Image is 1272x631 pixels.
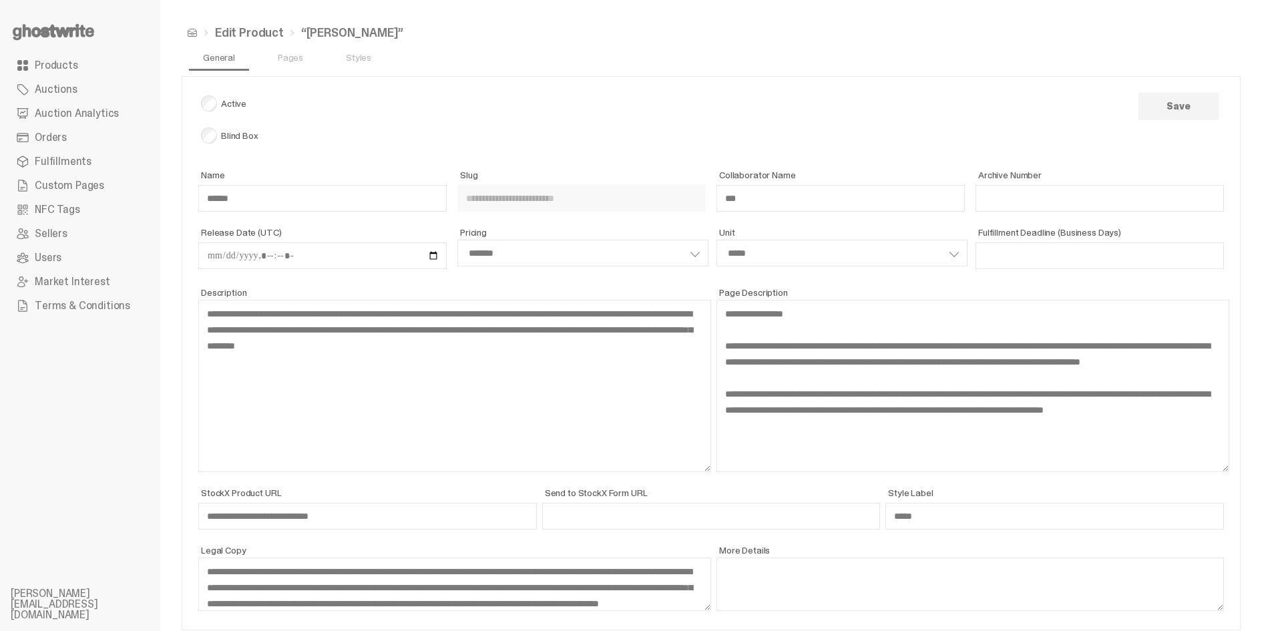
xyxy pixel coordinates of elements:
[201,228,447,237] span: Release Date (UTC)
[35,300,130,311] span: Terms & Conditions
[35,84,77,95] span: Auctions
[201,488,537,497] span: StockX Product URL
[201,95,711,112] span: Active
[201,128,711,144] span: Blind Box
[457,240,708,266] select: Pricing
[198,242,447,269] input: Release Date (UTC)
[35,276,110,287] span: Market Interest
[267,44,314,71] a: Pages
[11,150,150,174] a: Fulfillments
[201,288,711,297] span: Description
[201,128,217,144] input: Blind Box
[545,488,881,497] span: Send to StockX Form URL
[11,270,150,294] a: Market Interest
[978,228,1224,237] span: Fulfillment Deadline (Business Days)
[716,558,1224,611] textarea: More Details
[719,228,968,237] span: Unit
[35,156,91,167] span: Fulfillments
[978,170,1224,180] span: Archive Number
[460,170,706,180] span: Slug
[198,300,711,472] textarea: Description
[11,222,150,246] a: Sellers
[192,44,246,71] a: General
[198,185,447,212] input: Name
[976,185,1224,212] input: Archive Number
[35,252,61,263] span: Users
[284,27,403,39] li: “[PERSON_NAME]”
[11,174,150,198] a: Custom Pages
[976,242,1224,269] input: Fulfillment Deadline (Business Days)
[885,503,1224,530] input: Style Label
[888,488,1224,497] span: Style Label
[215,27,284,39] a: Edit Product
[716,240,968,266] select: Unit
[11,294,150,318] a: Terms & Conditions
[35,132,67,143] span: Orders
[11,198,150,222] a: NFC Tags
[198,558,711,611] textarea: Legal Copy
[716,185,965,212] input: Collaborator Name
[335,44,382,71] a: Styles
[11,77,150,101] a: Auctions
[11,246,150,270] a: Users
[35,60,78,71] span: Products
[11,126,150,150] a: Orders
[11,101,150,126] a: Auction Analytics
[719,288,1229,297] span: Page Description
[457,185,706,212] input: Slug
[35,204,80,215] span: NFC Tags
[35,180,104,191] span: Custom Pages
[35,228,67,239] span: Sellers
[719,170,965,180] span: Collaborator Name
[716,300,1229,472] textarea: Page Description
[35,108,119,119] span: Auction Analytics
[460,228,708,237] span: Pricing
[719,546,1224,555] span: More Details
[201,95,217,112] input: Active
[11,588,171,620] li: [PERSON_NAME][EMAIL_ADDRESS][DOMAIN_NAME]
[1138,93,1219,120] button: Save
[201,546,711,555] span: Legal Copy
[11,53,150,77] a: Products
[198,503,537,530] input: StockX Product URL
[542,503,881,530] input: Send to StockX Form URL
[201,170,447,180] span: Name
